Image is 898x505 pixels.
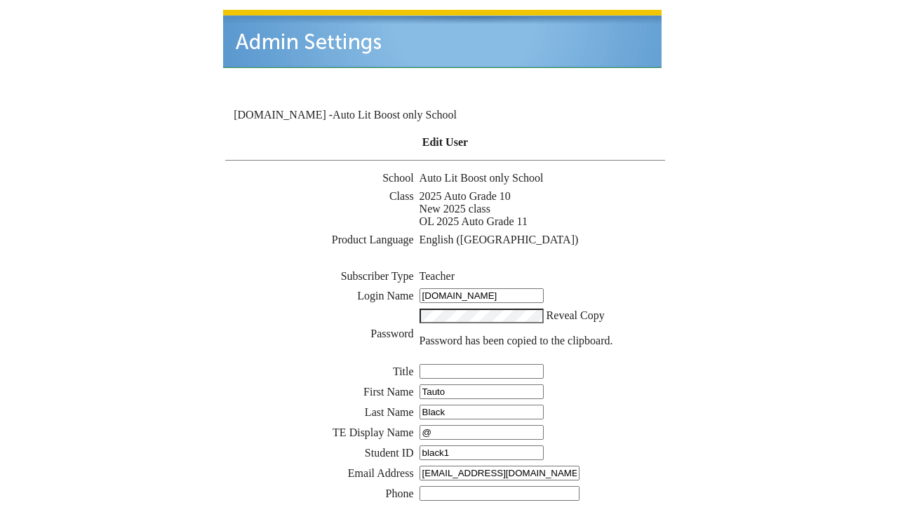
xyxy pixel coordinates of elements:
td: Subscriber Type [224,269,417,286]
td: Title [224,363,417,382]
span: Reveal [547,309,577,321]
td: Last Name [224,404,417,423]
td: TE Display Name [224,424,417,443]
td: Password [224,308,417,362]
td: Auto Lit Boost only School [419,171,669,188]
td: Phone [224,485,417,504]
img: header [223,10,662,68]
td: Class [224,189,417,231]
td: 2025 Auto Grade 10 New 2025 class OL 2025 Auto Grade 11 [419,189,669,231]
td: Login Name [224,288,417,307]
p: Password has been copied to the clipboard. [420,335,665,347]
td: Teacher [419,269,669,286]
td: School [224,171,417,188]
td: Email Address [224,465,417,484]
td: Product Language [224,233,417,250]
td: [DOMAIN_NAME] - [234,109,496,121]
nobr: Auto Lit Boost only School [333,109,457,121]
b: Edit User [422,136,468,148]
td: First Name [224,384,417,403]
td: Student ID [224,445,417,464]
span: Copy [580,309,605,321]
td: English ([GEOGRAPHIC_DATA]) [419,233,669,250]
